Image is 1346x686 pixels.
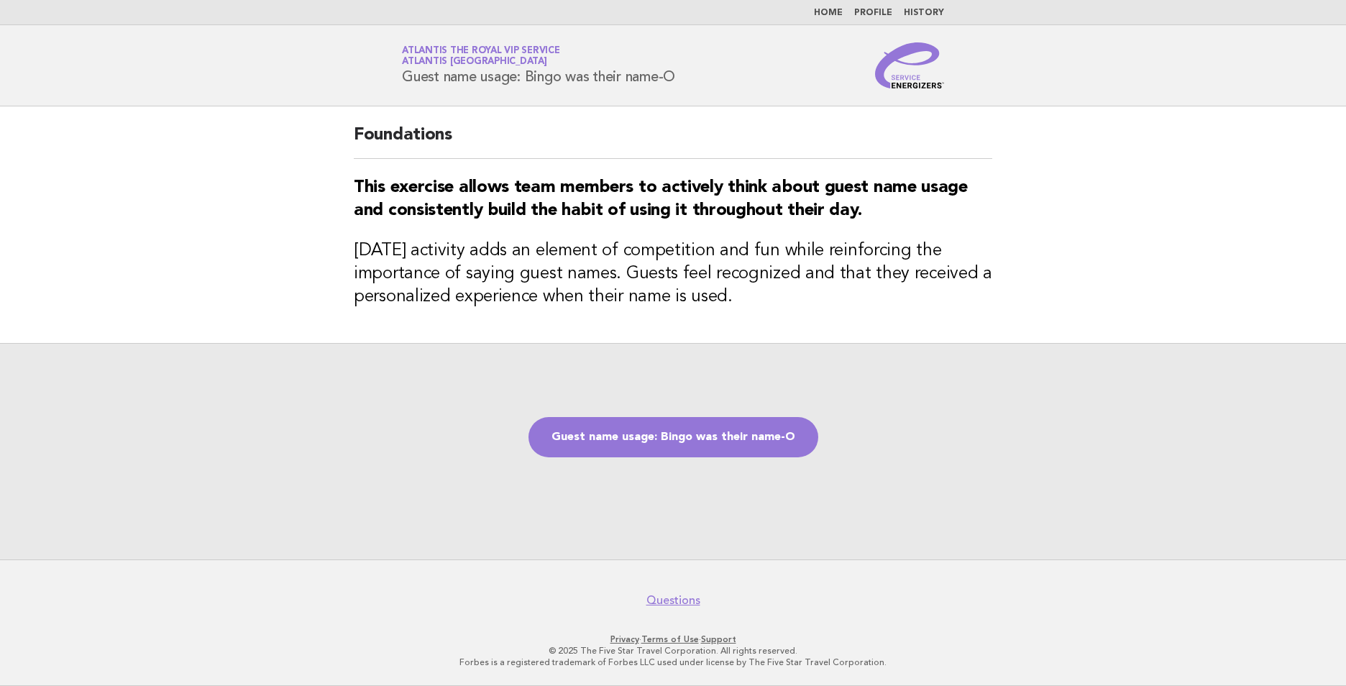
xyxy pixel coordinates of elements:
[904,9,944,17] a: History
[875,42,944,88] img: Service Energizers
[402,58,547,67] span: Atlantis [GEOGRAPHIC_DATA]
[610,634,639,644] a: Privacy
[233,657,1113,668] p: Forbes is a registered trademark of Forbes LLC used under license by The Five Star Travel Corpora...
[701,634,736,644] a: Support
[354,124,992,159] h2: Foundations
[233,645,1113,657] p: © 2025 The Five Star Travel Corporation. All rights reserved.
[402,46,560,66] a: Atlantis the Royal VIP ServiceAtlantis [GEOGRAPHIC_DATA]
[646,593,700,608] a: Questions
[528,417,818,457] a: Guest name usage: Bingo was their name-O
[814,9,843,17] a: Home
[354,179,968,219] strong: This exercise allows team members to actively think about guest name usage and consistently build...
[854,9,892,17] a: Profile
[402,47,675,84] h1: Guest name usage: Bingo was their name-O
[354,239,992,308] h3: [DATE] activity adds an element of competition and fun while reinforcing the importance of saying...
[233,634,1113,645] p: · ·
[641,634,699,644] a: Terms of Use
